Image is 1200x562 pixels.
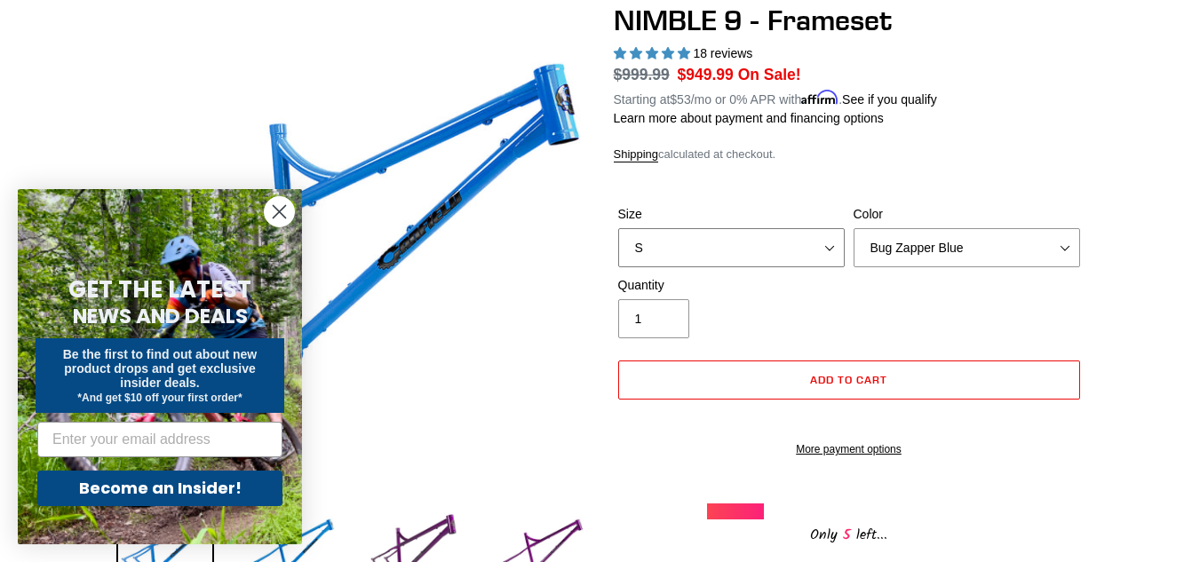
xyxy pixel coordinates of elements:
[63,347,258,390] span: Be the first to find out about new product drops and get exclusive insider deals.
[618,360,1080,400] button: Add to cart
[693,46,752,60] span: 18 reviews
[614,111,884,125] a: Learn more about payment and financing options
[618,276,845,295] label: Quantity
[810,373,887,386] span: Add to cart
[37,471,282,506] button: Become an Insider!
[264,196,295,227] button: Close dialog
[854,205,1080,224] label: Color
[842,92,937,107] a: See if you qualify - Learn more about Affirm Financing (opens in modal)
[614,86,937,109] p: Starting at /mo or 0% APR with .
[838,524,856,546] span: 5
[801,90,838,105] span: Affirm
[618,441,1080,457] a: More payment options
[614,46,694,60] span: 4.89 stars
[37,422,282,457] input: Enter your email address
[614,147,659,162] a: Shipping
[738,63,801,86] span: On Sale!
[77,392,242,404] span: *And get $10 off your first order*
[678,66,734,83] span: $949.99
[614,4,1085,37] h1: NIMBLE 9 - Frameset
[614,66,670,83] s: $999.99
[670,92,690,107] span: $53
[707,519,991,547] div: Only left...
[618,205,845,224] label: Size
[73,302,248,330] span: NEWS AND DEALS
[68,273,251,305] span: GET THE LATEST
[614,146,1085,163] div: calculated at checkout.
